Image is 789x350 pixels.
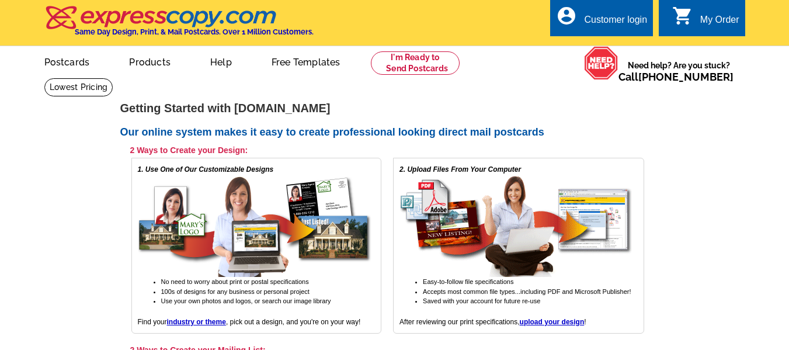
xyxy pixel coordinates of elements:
h4: Same Day Design, Print, & Mail Postcards. Over 1 Million Customers. [75,27,314,36]
a: shopping_cart My Order [672,13,739,27]
a: industry or theme [167,318,226,326]
span: No need to worry about print or postal specifications [161,278,309,285]
a: Postcards [26,47,109,75]
a: Help [192,47,251,75]
img: upload your own design for free [399,175,633,277]
h3: 2 Ways to Create your Design: [130,145,644,155]
a: Free Templates [253,47,359,75]
h2: Our online system makes it easy to create professional looking direct mail postcards [120,126,669,139]
span: Saved with your account for future re-use [423,297,540,304]
a: Products [110,47,189,75]
div: My Order [700,15,739,31]
img: help [584,46,618,80]
img: free online postcard designs [138,175,371,277]
span: Call [618,71,734,83]
span: Easy-to-follow file specifications [423,278,513,285]
a: upload your design [520,318,585,326]
i: account_circle [556,5,577,26]
span: Accepts most common file types...including PDF and Microsoft Publisher! [423,288,631,295]
h1: Getting Started with [DOMAIN_NAME] [120,102,669,115]
em: 1. Use One of Our Customizable Designs [138,165,274,174]
i: shopping_cart [672,5,693,26]
a: [PHONE_NUMBER] [638,71,734,83]
a: Same Day Design, Print, & Mail Postcards. Over 1 Million Customers. [44,14,314,36]
span: After reviewing our print specifications, ! [399,318,586,326]
div: Customer login [584,15,647,31]
span: 100s of designs for any business or personal project [161,288,310,295]
a: account_circle Customer login [556,13,647,27]
span: Use your own photos and logos, or search our image library [161,297,331,304]
em: 2. Upload Files From Your Computer [399,165,521,174]
span: Find your , pick out a design, and you're on your way! [138,318,361,326]
span: Need help? Are you stuck? [618,60,739,83]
